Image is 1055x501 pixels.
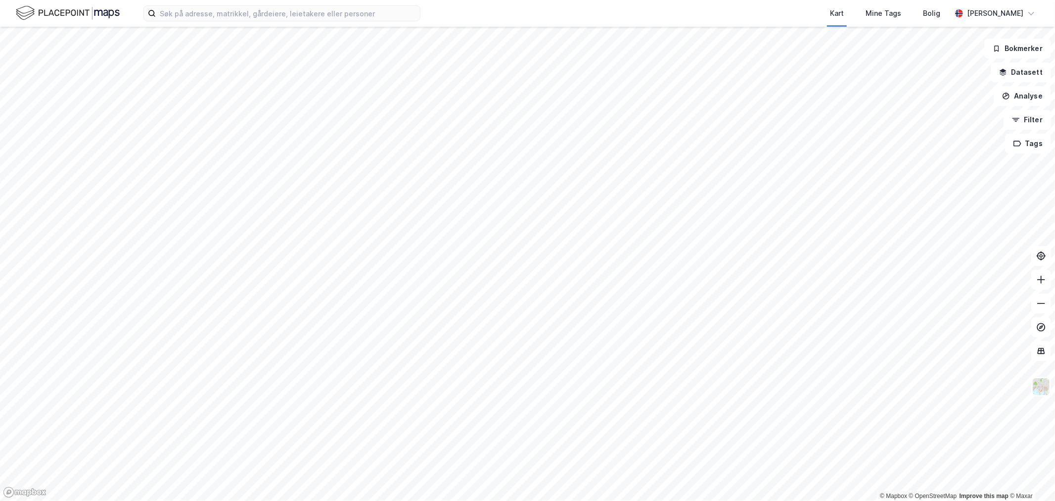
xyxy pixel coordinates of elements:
[3,487,46,498] a: Mapbox homepage
[909,493,957,500] a: OpenStreetMap
[1004,110,1051,130] button: Filter
[156,6,420,21] input: Søk på adresse, matrikkel, gårdeiere, leietakere eller personer
[1006,453,1055,501] iframe: Chat Widget
[1032,377,1051,396] img: Z
[1005,134,1051,153] button: Tags
[866,7,901,19] div: Mine Tags
[923,7,940,19] div: Bolig
[967,7,1023,19] div: [PERSON_NAME]
[880,493,907,500] a: Mapbox
[830,7,844,19] div: Kart
[16,4,120,22] img: logo.f888ab2527a4732fd821a326f86c7f29.svg
[984,39,1051,58] button: Bokmerker
[991,62,1051,82] button: Datasett
[1006,453,1055,501] div: Kontrollprogram for chat
[994,86,1051,106] button: Analyse
[960,493,1009,500] a: Improve this map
